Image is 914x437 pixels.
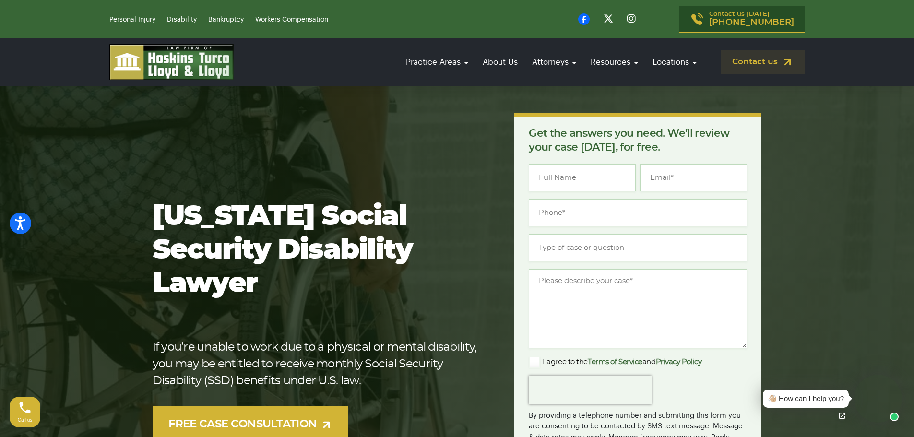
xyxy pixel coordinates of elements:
input: Type of case or question [529,234,747,261]
a: Bankruptcy [208,16,244,23]
a: Workers Compensation [255,16,328,23]
a: About Us [478,48,522,76]
img: arrow-up-right-light.svg [320,419,332,431]
label: I agree to the and [529,356,701,368]
p: Contact us [DATE] [709,11,794,27]
img: logo [109,44,234,80]
input: Phone* [529,199,747,226]
a: Terms of Service [588,358,642,366]
a: Open chat [832,406,852,426]
div: 👋🏼 How can I help you? [768,393,844,404]
a: Practice Areas [401,48,473,76]
a: Locations [648,48,701,76]
a: Attorneys [527,48,581,76]
h1: [US_STATE] Social Security Disability Lawyer [153,200,484,301]
iframe: reCAPTCHA [529,376,652,404]
a: Privacy Policy [656,358,702,366]
a: Disability [167,16,197,23]
a: Resources [586,48,643,76]
input: Email* [640,164,747,191]
a: Personal Injury [109,16,155,23]
input: Full Name [529,164,636,191]
span: [PHONE_NUMBER] [709,18,794,27]
span: Call us [18,417,33,423]
a: Contact us [721,50,805,74]
p: If you’re unable to work due to a physical or mental disability, you may be entitled to receive m... [153,339,484,390]
p: Get the answers you need. We’ll review your case [DATE], for free. [529,127,747,154]
a: Contact us [DATE][PHONE_NUMBER] [679,6,805,33]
